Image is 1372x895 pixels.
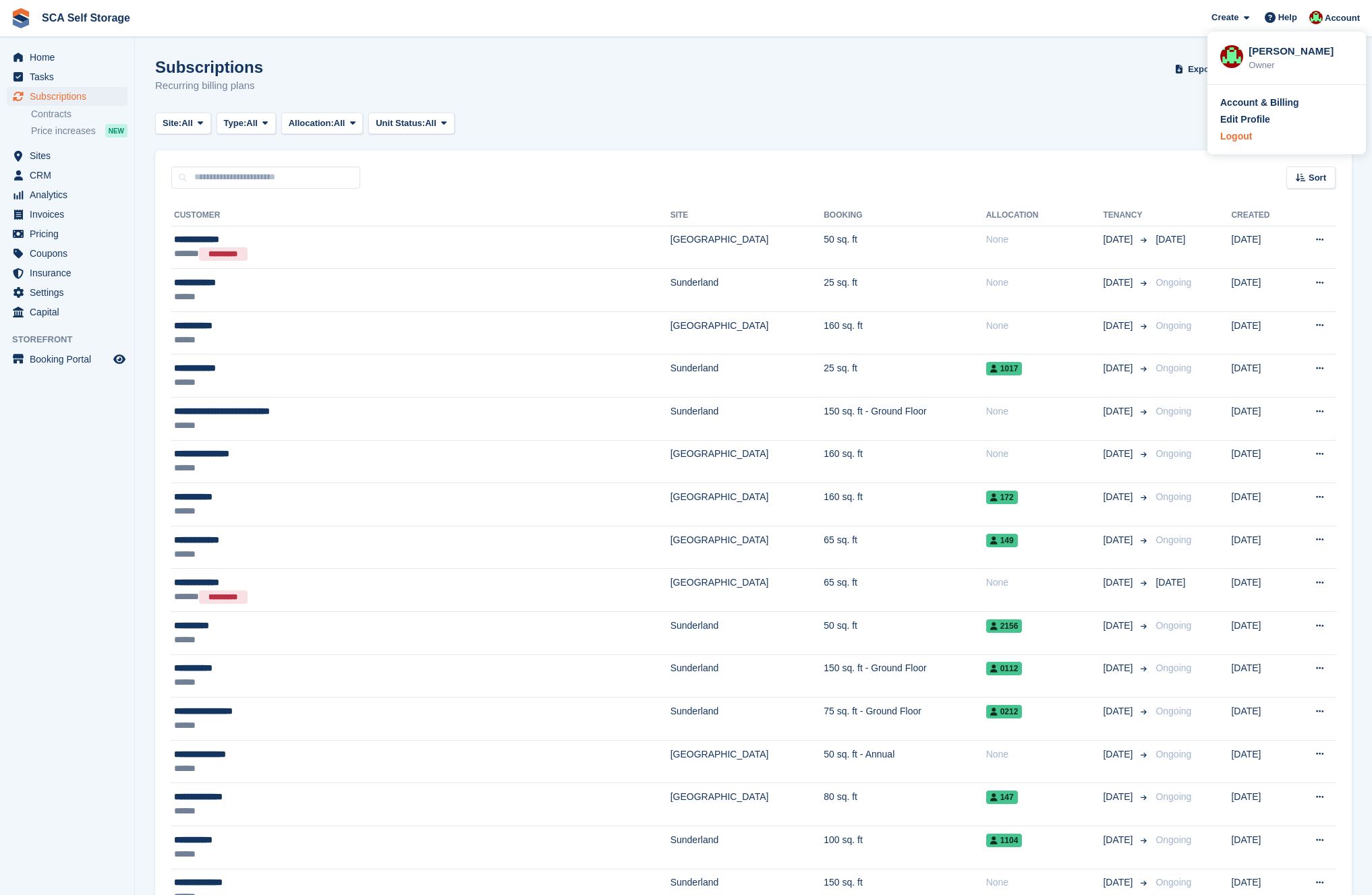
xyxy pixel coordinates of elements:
[986,205,1104,226] th: Allocation
[1103,619,1135,633] span: [DATE]
[1103,490,1135,504] span: [DATE]
[824,311,986,354] td: 160 sq. ft
[30,303,111,321] span: Capital
[155,113,211,135] button: Site: All
[30,264,111,282] span: Insurance
[7,205,127,224] a: menu
[1309,11,1323,24] img: Dale Chapman
[986,791,1018,804] span: 147
[1155,877,1191,888] span: Ongoing
[1155,363,1191,373] span: Ongoing
[30,146,111,165] span: Sites
[986,404,1104,419] div: None
[824,826,986,869] td: 100 sq. ft
[171,205,670,226] th: Customer
[7,264,127,282] a: menu
[1231,698,1291,741] td: [DATE]
[670,654,824,698] td: Sunderland
[670,698,824,741] td: Sunderland
[7,185,127,204] a: menu
[986,662,1023,675] span: 0112
[7,87,127,106] a: menu
[824,440,986,483] td: 160 sq. ft
[670,440,824,483] td: [GEOGRAPHIC_DATA]
[155,78,263,94] p: Recurring billing plans
[986,447,1104,461] div: None
[1231,354,1291,398] td: [DATE]
[1103,205,1150,226] th: Tenancy
[1103,533,1135,547] span: [DATE]
[670,205,824,226] th: Site
[670,398,824,441] td: Sunderland
[181,117,193,130] span: All
[1220,129,1252,144] div: Logout
[1155,749,1191,760] span: Ongoing
[1231,569,1291,612] td: [DATE]
[1155,706,1191,716] span: Ongoing
[1231,440,1291,483] td: [DATE]
[1103,361,1135,375] span: [DATE]
[31,123,127,138] a: Price increases NEW
[7,303,127,321] a: menu
[11,8,31,28] img: stora-icon-8386f47178a22dfd0bd8f6a31ec36ba5ce8667c1dd55bd0f319d3a0aa187defe.svg
[1231,826,1291,869] td: [DATE]
[30,48,111,67] span: Home
[30,166,111,185] span: CRM
[1220,113,1270,127] div: Edit Profile
[1231,205,1291,226] th: Created
[7,67,127,86] a: menu
[1231,226,1291,269] td: [DATE]
[30,205,111,224] span: Invoices
[986,362,1023,375] span: 1017
[1103,319,1135,333] span: [DATE]
[111,351,127,367] a: Preview store
[1103,790,1135,804] span: [DATE]
[824,483,986,526] td: 160 sq. ft
[1220,96,1353,110] a: Account & Billing
[1155,577,1185,588] span: [DATE]
[1103,833,1135,847] span: [DATE]
[217,113,276,135] button: Type: All
[1220,129,1353,144] a: Logout
[1155,320,1191,331] span: Ongoing
[1155,534,1191,545] span: Ongoing
[31,108,127,121] a: Contracts
[670,483,824,526] td: [GEOGRAPHIC_DATA]
[105,124,127,137] div: NEW
[670,783,824,826] td: [GEOGRAPHIC_DATA]
[7,166,127,185] a: menu
[1103,747,1135,762] span: [DATE]
[670,612,824,655] td: Sunderland
[824,740,986,783] td: 50 sq. ft - Annual
[1231,526,1291,569] td: [DATE]
[1231,740,1291,783] td: [DATE]
[30,224,111,243] span: Pricing
[1231,269,1291,312] td: [DATE]
[1103,704,1135,718] span: [DATE]
[824,205,986,226] th: Booking
[986,705,1023,718] span: 0212
[1103,404,1135,419] span: [DATE]
[1155,834,1191,845] span: Ongoing
[376,117,425,130] span: Unit Status:
[986,319,1104,333] div: None
[1103,576,1135,590] span: [DATE]
[7,224,127,243] a: menu
[1172,58,1232,80] button: Export
[224,117,247,130] span: Type:
[824,354,986,398] td: 25 sq. ft
[1155,448,1191,459] span: Ongoing
[670,526,824,569] td: [GEOGRAPHIC_DATA]
[670,269,824,312] td: Sunderland
[824,226,986,269] td: 50 sq. ft
[1309,171,1326,185] span: Sort
[12,333,134,346] span: Storefront
[670,311,824,354] td: [GEOGRAPHIC_DATA]
[1155,662,1191,673] span: Ongoing
[986,491,1018,504] span: 172
[368,113,454,135] button: Unit Status: All
[163,117,181,130] span: Site:
[1103,276,1135,290] span: [DATE]
[1325,11,1360,25] span: Account
[1231,783,1291,826] td: [DATE]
